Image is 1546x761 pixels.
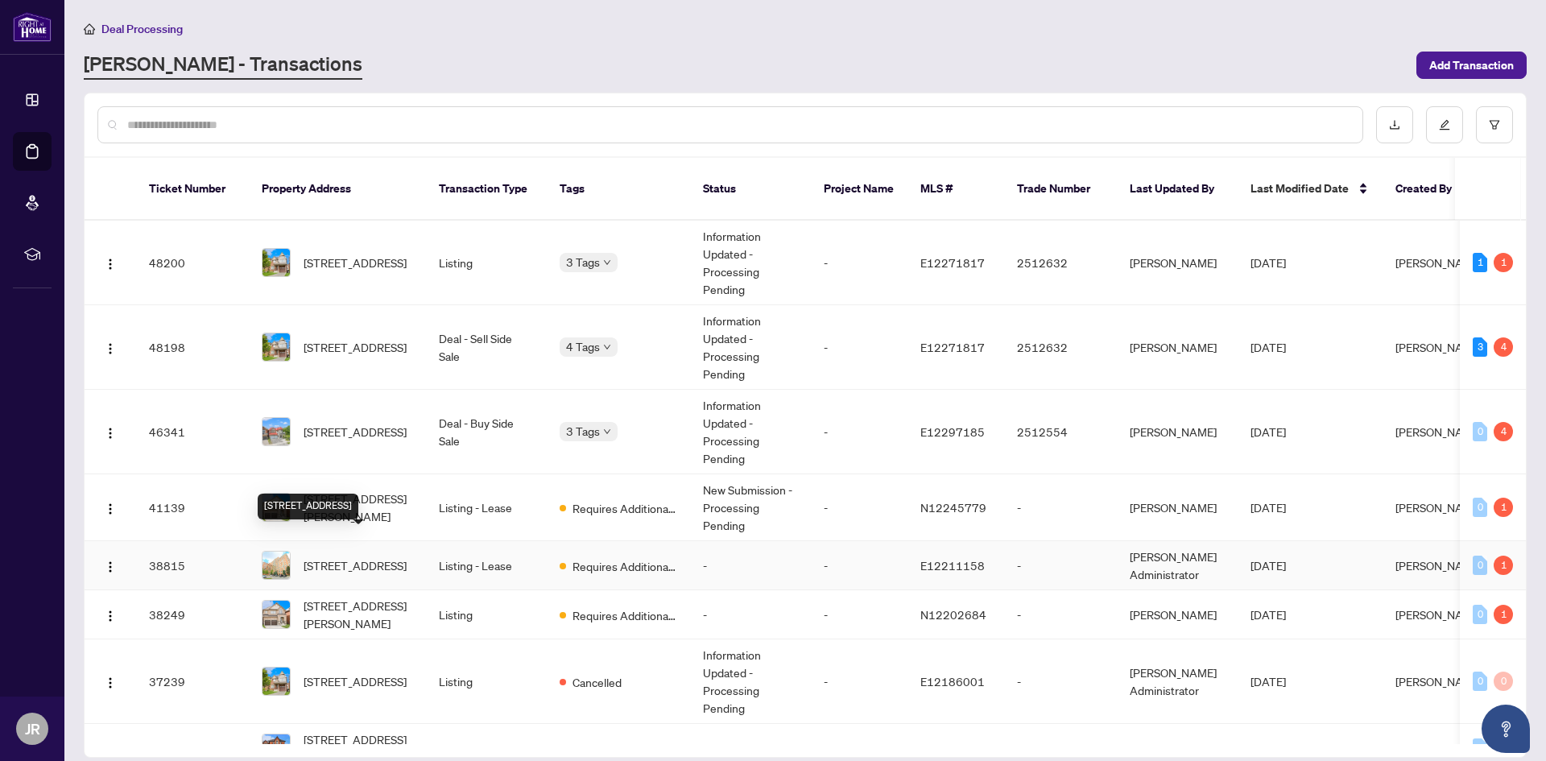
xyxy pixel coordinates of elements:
[1473,337,1487,357] div: 3
[920,424,985,439] span: E12297185
[262,601,290,628] img: thumbnail-img
[1473,672,1487,691] div: 0
[426,541,547,590] td: Listing - Lease
[136,305,249,390] td: 48198
[1250,424,1286,439] span: [DATE]
[811,221,907,305] td: -
[1494,672,1513,691] div: 0
[426,639,547,724] td: Listing
[603,258,611,267] span: down
[136,390,249,474] td: 46341
[811,474,907,541] td: -
[262,249,290,276] img: thumbnail-img
[1004,221,1117,305] td: 2512632
[13,12,52,42] img: logo
[104,610,117,622] img: Logo
[1429,52,1514,78] span: Add Transaction
[1004,158,1117,221] th: Trade Number
[1004,590,1117,639] td: -
[920,607,986,622] span: N12202684
[566,253,600,271] span: 3 Tags
[1476,106,1513,143] button: filter
[1117,474,1238,541] td: [PERSON_NAME]
[1117,390,1238,474] td: [PERSON_NAME]
[97,334,123,360] button: Logo
[1250,674,1286,689] span: [DATE]
[690,221,811,305] td: Information Updated - Processing Pending
[690,590,811,639] td: -
[1250,741,1286,755] span: [DATE]
[304,423,407,440] span: [STREET_ADDRESS]
[566,422,600,440] span: 3 Tags
[690,541,811,590] td: -
[1250,500,1286,515] span: [DATE]
[1250,558,1286,573] span: [DATE]
[1395,741,1482,755] span: [PERSON_NAME]
[1494,605,1513,624] div: 1
[136,158,249,221] th: Ticket Number
[104,427,117,440] img: Logo
[136,639,249,724] td: 37239
[104,676,117,689] img: Logo
[304,490,413,525] span: [STREET_ADDRESS][PERSON_NAME]
[811,305,907,390] td: -
[97,668,123,694] button: Logo
[104,258,117,271] img: Logo
[262,668,290,695] img: thumbnail-img
[603,343,611,351] span: down
[84,23,95,35] span: home
[690,305,811,390] td: Information Updated - Processing Pending
[1004,639,1117,724] td: -
[1473,253,1487,272] div: 1
[104,503,117,515] img: Logo
[907,158,1004,221] th: MLS #
[1416,52,1527,79] button: Add Transaction
[304,672,407,690] span: [STREET_ADDRESS]
[811,639,907,724] td: -
[1004,390,1117,474] td: 2512554
[426,474,547,541] td: Listing - Lease
[1389,119,1400,130] span: download
[426,158,547,221] th: Transaction Type
[1426,106,1463,143] button: edit
[1395,558,1482,573] span: [PERSON_NAME]
[249,158,426,221] th: Property Address
[1117,639,1238,724] td: [PERSON_NAME] Administrator
[258,494,358,519] div: [STREET_ADDRESS]
[1250,180,1349,197] span: Last Modified Date
[426,305,547,390] td: Deal - Sell Side Sale
[1395,424,1482,439] span: [PERSON_NAME]
[25,718,40,740] span: JR
[84,51,362,80] a: [PERSON_NAME] - Transactions
[104,560,117,573] img: Logo
[811,158,907,221] th: Project Name
[920,558,985,573] span: E12211158
[1494,556,1513,575] div: 1
[690,639,811,724] td: Information Updated - Processing Pending
[1439,119,1450,130] span: edit
[136,541,249,590] td: 38815
[1473,422,1487,441] div: 0
[1395,500,1482,515] span: [PERSON_NAME]
[1117,590,1238,639] td: [PERSON_NAME]
[304,556,407,574] span: [STREET_ADDRESS]
[426,221,547,305] td: Listing
[1395,255,1482,270] span: [PERSON_NAME]
[547,158,690,221] th: Tags
[1117,541,1238,590] td: [PERSON_NAME] Administrator
[811,541,907,590] td: -
[1473,605,1487,624] div: 0
[1117,158,1238,221] th: Last Updated By
[1494,498,1513,517] div: 1
[136,590,249,639] td: 38249
[104,743,117,756] img: Logo
[690,390,811,474] td: Information Updated - Processing Pending
[1395,607,1482,622] span: [PERSON_NAME]
[1250,255,1286,270] span: [DATE]
[1117,221,1238,305] td: [PERSON_NAME]
[1383,158,1479,221] th: Created By
[920,674,985,689] span: E12186001
[920,255,985,270] span: E12271817
[262,418,290,445] img: thumbnail-img
[304,597,413,632] span: [STREET_ADDRESS][PERSON_NAME]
